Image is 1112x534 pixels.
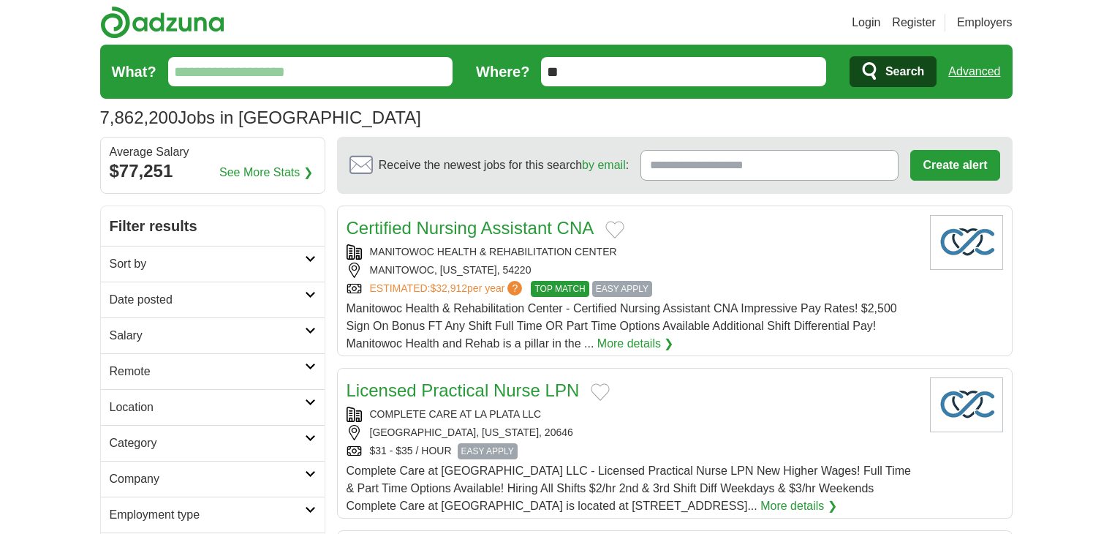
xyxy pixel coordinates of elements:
span: TOP MATCH [531,281,589,297]
span: ? [507,281,522,296]
div: Average Salary [110,146,316,158]
a: ESTIMATED:$32,912per year? [370,281,526,297]
a: Licensed Practical Nurse LPN [347,380,580,400]
div: $77,251 [110,158,316,184]
a: Login [852,14,880,31]
button: Search [850,56,937,87]
a: Advanced [948,57,1000,86]
button: Create alert [910,150,999,181]
div: COMPLETE CARE AT LA PLATA LLC [347,407,918,422]
a: Category [101,425,325,461]
h2: Salary [110,327,305,345]
a: More details ❯ [760,497,837,515]
button: Add to favorite jobs [605,221,624,238]
label: Where? [476,61,529,83]
h1: Jobs in [GEOGRAPHIC_DATA] [100,108,421,127]
h2: Location [110,399,305,416]
img: Adzuna logo [100,6,224,39]
a: by email [582,159,626,171]
a: Company [101,461,325,497]
button: Add to favorite jobs [591,383,610,401]
h2: Date posted [110,291,305,309]
a: Salary [101,317,325,353]
a: Employment type [101,497,325,533]
div: $31 - $35 / HOUR [347,443,918,459]
h2: Category [110,435,305,452]
h2: Employment type [110,506,305,524]
span: 7,862,200 [100,105,178,131]
div: [GEOGRAPHIC_DATA], [US_STATE], 20646 [347,425,918,440]
a: Date posted [101,282,325,317]
img: Company logo [930,215,1003,270]
a: Location [101,389,325,425]
div: MANITOWOC, [US_STATE], 54220 [347,263,918,278]
div: MANITOWOC HEALTH & REHABILITATION CENTER [347,244,918,260]
a: Remote [101,353,325,389]
span: Complete Care at [GEOGRAPHIC_DATA] LLC - Licensed Practical Nurse LPN New Higher Wages! Full Time... [347,465,911,512]
a: Employers [957,14,1013,31]
span: Receive the newest jobs for this search : [379,157,629,174]
h2: Filter results [101,206,325,246]
a: See More Stats ❯ [219,164,313,181]
span: EASY APPLY [592,281,652,297]
a: Certified Nursing Assistant CNA [347,218,594,238]
label: What? [112,61,156,83]
span: Search [885,57,924,86]
span: Manitowoc Health & Rehabilitation Center - Certified Nursing Assistant CNA Impressive Pay Rates! ... [347,302,897,350]
h2: Company [110,470,305,488]
h2: Sort by [110,255,305,273]
img: Company logo [930,377,1003,432]
a: More details ❯ [597,335,674,353]
h2: Remote [110,363,305,380]
span: $32,912 [430,282,467,294]
a: Register [892,14,936,31]
span: EASY APPLY [458,443,518,459]
a: Sort by [101,246,325,282]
